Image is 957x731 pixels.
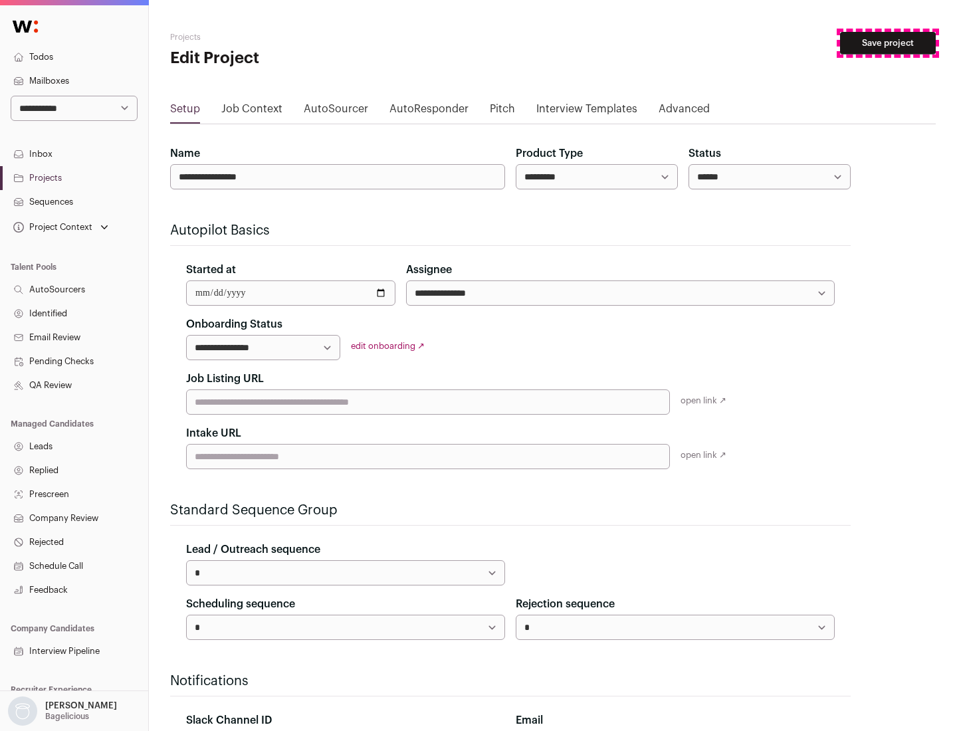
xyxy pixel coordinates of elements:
[170,101,200,122] a: Setup
[659,101,710,122] a: Advanced
[170,221,851,240] h2: Autopilot Basics
[186,542,320,558] label: Lead / Outreach sequence
[689,146,721,161] label: Status
[221,101,282,122] a: Job Context
[304,101,368,122] a: AutoSourcer
[45,700,117,711] p: [PERSON_NAME]
[170,32,425,43] h2: Projects
[516,712,835,728] div: Email
[170,501,851,520] h2: Standard Sequence Group
[11,218,111,237] button: Open dropdown
[186,262,236,278] label: Started at
[840,32,936,54] button: Save project
[490,101,515,122] a: Pitch
[186,425,241,441] label: Intake URL
[170,48,425,69] h1: Edit Project
[186,316,282,332] label: Onboarding Status
[389,101,469,122] a: AutoResponder
[186,712,272,728] label: Slack Channel ID
[170,672,851,690] h2: Notifications
[170,146,200,161] label: Name
[5,13,45,40] img: Wellfound
[516,596,615,612] label: Rejection sequence
[516,146,583,161] label: Product Type
[536,101,637,122] a: Interview Templates
[186,371,264,387] label: Job Listing URL
[11,222,92,233] div: Project Context
[186,596,295,612] label: Scheduling sequence
[45,711,89,722] p: Bagelicious
[8,696,37,726] img: nopic.png
[406,262,452,278] label: Assignee
[351,342,425,350] a: edit onboarding ↗
[5,696,120,726] button: Open dropdown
